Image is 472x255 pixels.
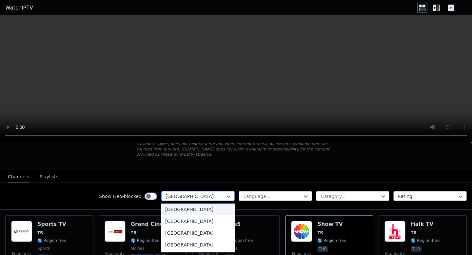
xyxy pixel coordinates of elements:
[411,238,440,243] span: 🌎 Region-free
[317,221,346,227] h6: Show TV
[411,221,440,227] h6: Halk TV
[291,221,312,242] img: Show TV
[411,246,421,252] p: tur
[224,221,253,227] h6: Cine5
[161,227,235,239] div: [GEOGRAPHIC_DATA]
[161,215,235,227] div: [GEOGRAPHIC_DATA]
[40,171,58,183] button: Playlists
[37,221,66,227] h6: Sports TV
[411,230,416,235] span: TR
[131,230,136,235] span: TR
[131,238,160,243] span: 🌎 Region-free
[224,238,253,243] span: 🌎 Region-free
[384,221,405,242] img: Halk TV
[105,221,126,242] img: Grand Cinema
[131,246,145,251] span: movies
[37,238,66,243] span: 🌎 Region-free
[37,230,43,235] span: TR
[99,193,142,200] label: Show Geo-blocked
[136,141,336,157] p: [DOMAIN_NAME] does not host or serve any video content directly. All streams available here are s...
[317,238,346,243] span: 🌎 Region-free
[11,221,32,242] img: Sports TV
[317,246,328,252] p: tur
[164,147,179,151] a: iptv-org
[161,204,235,215] div: [GEOGRAPHIC_DATA]
[5,4,33,12] a: WatchIPTV
[8,171,29,183] button: Channels
[161,239,235,251] div: [GEOGRAPHIC_DATA]
[317,230,323,235] span: TR
[131,221,172,227] h6: Grand Cinema
[37,246,50,251] span: sports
